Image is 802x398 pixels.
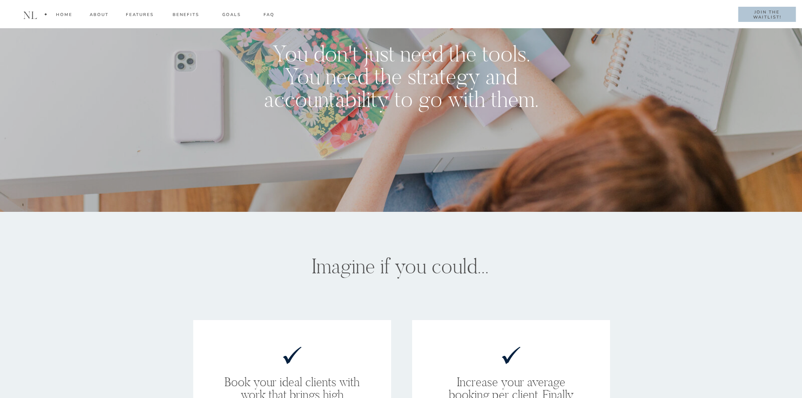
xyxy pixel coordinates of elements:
[276,256,525,274] h2: Imagine if you could...
[263,11,275,21] a: FAQ
[89,11,109,21] a: about
[746,10,788,20] a: join the waitlist!
[125,11,154,21] a: FEATURES
[21,10,40,21] h1: nl
[264,42,539,127] p: You don't just need the tools. You need the strategy and accountability to go with them.
[217,11,246,21] a: goals
[56,11,72,21] a: Home
[171,11,200,21] a: Benefits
